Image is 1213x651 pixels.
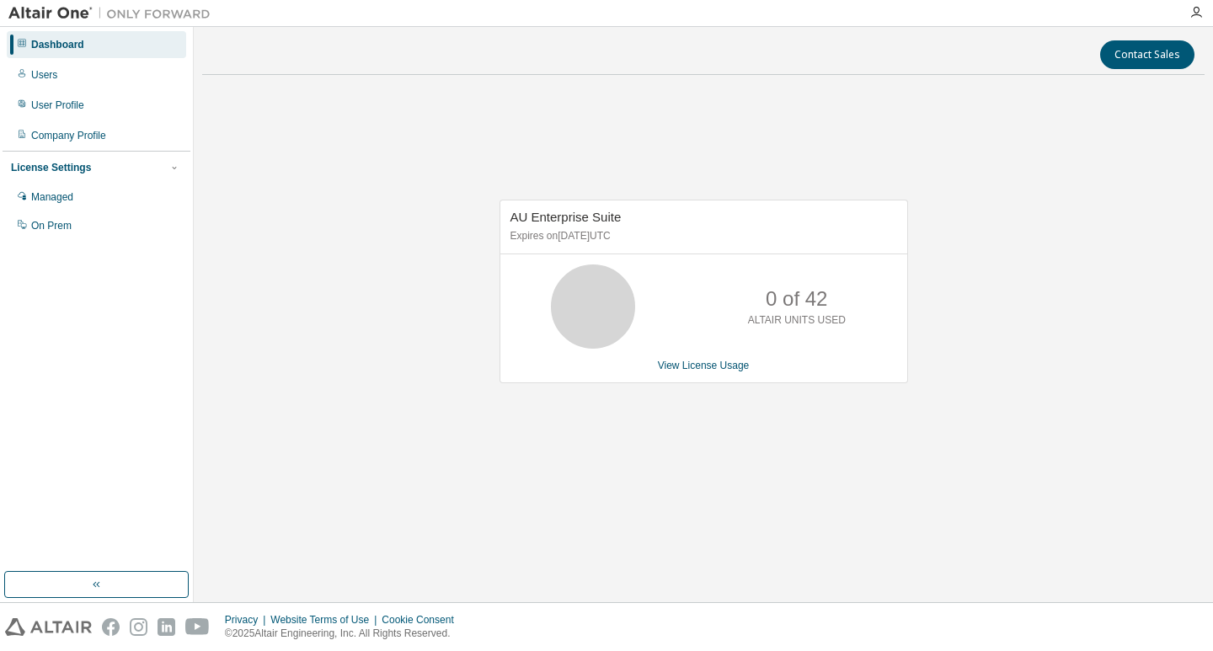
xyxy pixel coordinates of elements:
p: 0 of 42 [766,285,827,313]
div: Website Terms of Use [270,613,382,627]
p: Expires on [DATE] UTC [510,229,893,243]
button: Contact Sales [1100,40,1194,69]
div: User Profile [31,99,84,112]
span: AU Enterprise Suite [510,210,622,224]
img: Altair One [8,5,219,22]
a: View License Usage [658,360,750,371]
div: Privacy [225,613,270,627]
div: Managed [31,190,73,204]
div: Company Profile [31,129,106,142]
div: License Settings [11,161,91,174]
div: Dashboard [31,38,84,51]
img: linkedin.svg [158,618,175,636]
div: On Prem [31,219,72,232]
img: facebook.svg [102,618,120,636]
img: altair_logo.svg [5,618,92,636]
img: instagram.svg [130,618,147,636]
p: © 2025 Altair Engineering, Inc. All Rights Reserved. [225,627,464,641]
div: Cookie Consent [382,613,463,627]
p: ALTAIR UNITS USED [748,313,846,328]
img: youtube.svg [185,618,210,636]
div: Users [31,68,57,82]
